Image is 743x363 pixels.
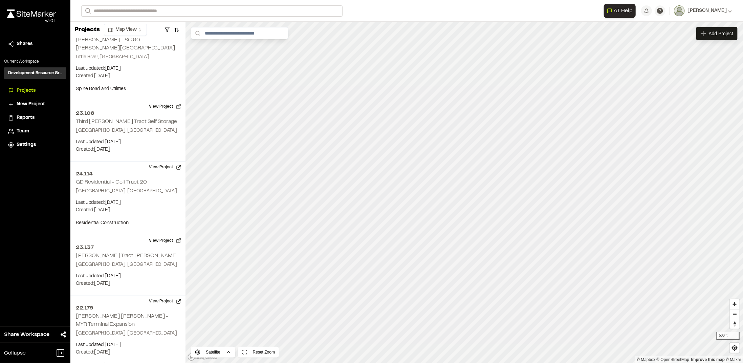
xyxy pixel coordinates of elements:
p: Created: [DATE] [76,207,180,214]
span: [PERSON_NAME] [687,7,727,15]
a: Settings [8,141,62,149]
p: Created: [DATE] [76,146,180,153]
p: Last updated: [DATE] [76,341,180,349]
div: 500 ft [717,332,740,340]
button: Zoom out [730,309,740,319]
a: Map feedback [691,357,725,362]
span: Add Project [709,30,733,37]
button: View Project [145,101,185,112]
a: Projects [8,87,62,94]
button: View Project [145,296,185,307]
h2: [PERSON_NAME] Tract [PERSON_NAME] [76,253,178,258]
h2: 23.137 [76,243,180,252]
p: Projects [74,25,100,35]
button: Open AI Assistant [604,4,636,18]
span: Share Workspace [4,330,49,339]
div: Oh geez...please don't... [7,18,56,24]
a: Mapbox [637,357,655,362]
img: User [674,5,685,16]
div: Open AI Assistant [604,4,638,18]
p: Created: [DATE] [76,72,180,80]
img: rebrand.png [7,9,56,18]
span: Projects [17,87,36,94]
a: OpenStreetMap [657,357,690,362]
button: Search [81,5,93,17]
p: Created: [DATE] [76,349,180,356]
p: Last updated: [DATE] [76,138,180,146]
canvas: Map [185,22,743,363]
p: Last updated: [DATE] [76,65,180,72]
span: Team [17,128,29,135]
h2: 24.114 [76,170,180,178]
p: Residential Construction [76,219,180,227]
h2: [PERSON_NAME] [PERSON_NAME] - MYR Terminal Expansion [76,314,169,327]
p: Spine Road and Utilities [76,85,180,93]
h2: 22.179 [76,304,180,312]
span: Shares [17,40,32,48]
p: Created: [DATE] [76,280,180,287]
a: Maxar [726,357,741,362]
button: Satellite [191,347,235,358]
p: [GEOGRAPHIC_DATA], [GEOGRAPHIC_DATA] [76,188,180,195]
button: Reset bearing to north [730,319,740,329]
span: Reports [17,114,35,122]
h2: GD Residential - Golf Tract 20 [76,180,147,185]
a: Shares [8,40,62,48]
h2: Third [PERSON_NAME] Tract Self Storage [76,119,177,124]
h2: 23.108 [76,109,180,118]
a: Reports [8,114,62,122]
p: [GEOGRAPHIC_DATA], [GEOGRAPHIC_DATA] [76,127,180,134]
p: Current Workspace [4,59,66,65]
button: Reset Zoom [238,347,279,358]
h3: Development Resource Group [8,70,62,76]
button: View Project [145,235,185,246]
p: Little River, [GEOGRAPHIC_DATA] [76,54,180,61]
a: Mapbox logo [188,353,217,361]
p: [GEOGRAPHIC_DATA], [GEOGRAPHIC_DATA] [76,261,180,269]
a: Team [8,128,62,135]
span: AI Help [614,7,633,15]
span: New Project [17,101,45,108]
button: View Project [145,162,185,173]
button: Zoom in [730,299,740,309]
p: Last updated: [DATE] [76,199,180,207]
p: [GEOGRAPHIC_DATA], [GEOGRAPHIC_DATA] [76,330,180,337]
button: [PERSON_NAME] [674,5,732,16]
span: Settings [17,141,36,149]
button: Find my location [730,343,740,353]
p: Last updated: [DATE] [76,273,180,280]
span: Collapse [4,349,26,357]
a: New Project [8,101,62,108]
